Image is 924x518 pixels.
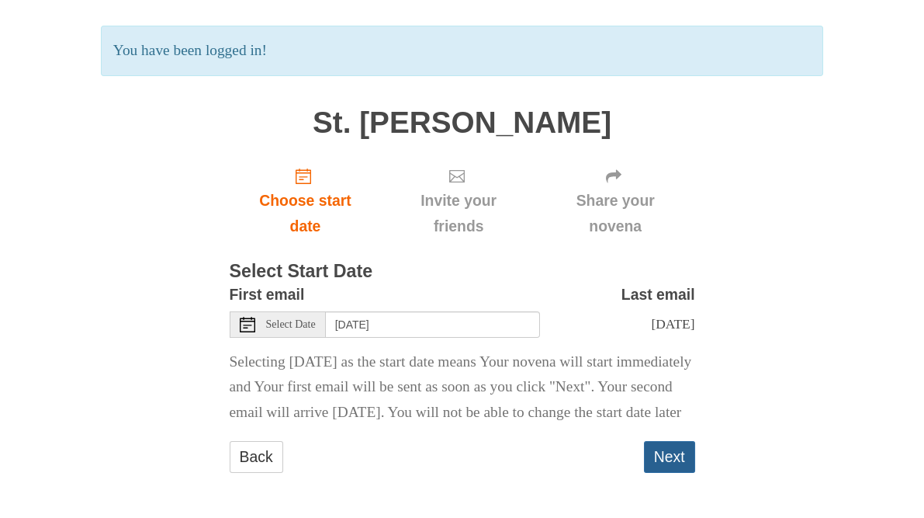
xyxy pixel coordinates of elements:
span: Select Date [266,319,316,330]
input: Use the arrow keys to pick a date [326,311,540,338]
div: Click "Next" to confirm your start date first. [381,155,535,247]
a: Choose start date [230,155,382,247]
h3: Select Start Date [230,262,695,282]
span: Choose start date [245,188,366,239]
span: [DATE] [651,316,694,332]
div: Click "Next" to confirm your start date first. [536,155,695,247]
p: You have been logged in! [101,26,823,76]
button: Next [644,441,695,473]
span: Share your novena [552,188,680,239]
label: First email [230,282,305,308]
span: Invite your friends [396,188,520,239]
p: Selecting [DATE] as the start date means Your novena will start immediately and Your first email ... [230,349,695,426]
h1: St. [PERSON_NAME] [230,106,695,140]
a: Back [230,441,283,473]
label: Last email [621,282,695,308]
